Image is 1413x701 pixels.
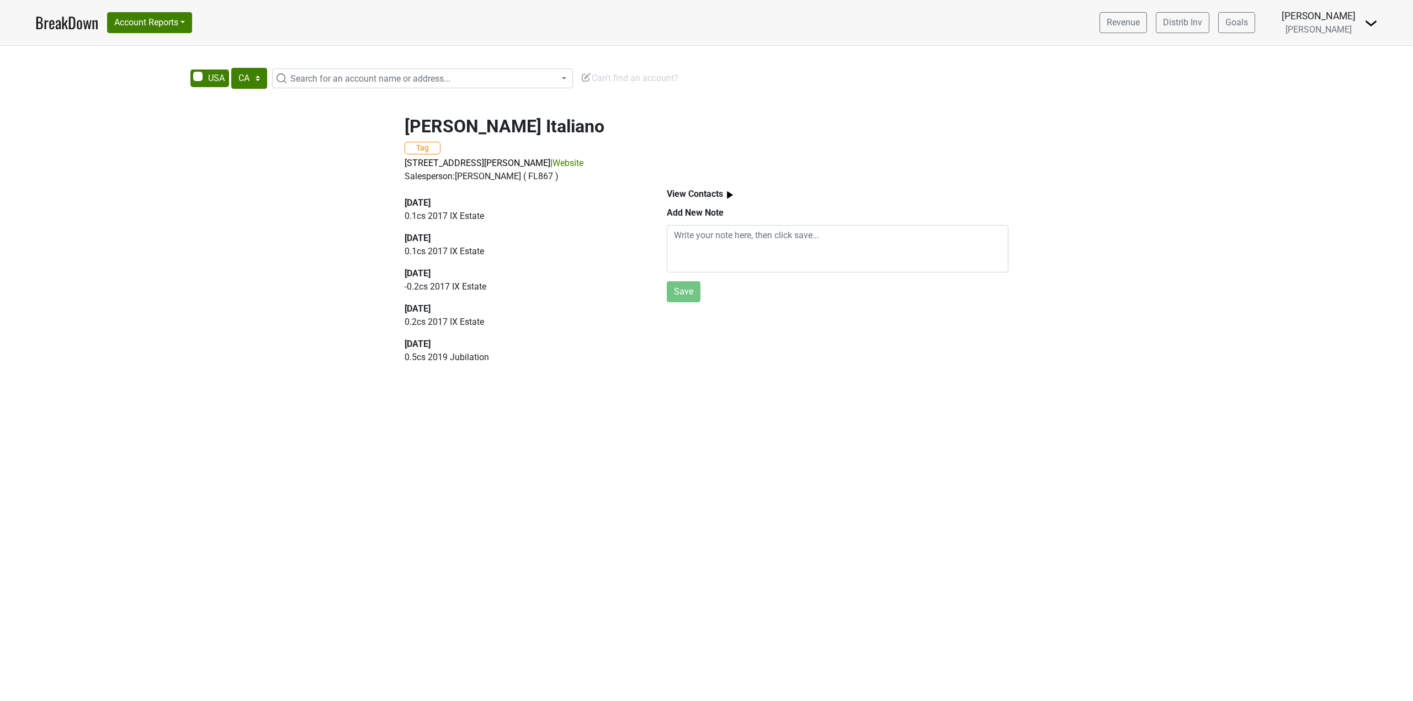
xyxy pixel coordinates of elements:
[1285,24,1352,35] span: [PERSON_NAME]
[405,142,440,154] button: Tag
[667,189,723,199] b: View Contacts
[1099,12,1147,33] a: Revenue
[405,170,1008,183] div: Salesperson: [PERSON_NAME] ( FL867 )
[1218,12,1255,33] a: Goals
[405,351,641,364] p: 0.5 cs 2019 Jubilation
[405,245,641,258] p: 0.1 cs 2017 IX Estate
[290,73,450,84] span: Search for an account name or address...
[667,281,700,302] button: Save
[405,232,641,245] div: [DATE]
[667,207,724,218] b: Add New Note
[405,338,641,351] div: [DATE]
[1282,9,1356,23] div: [PERSON_NAME]
[405,315,641,329] p: 0.2 cs 2017 IX Estate
[405,116,1008,137] h2: [PERSON_NAME] Italiano
[1364,17,1378,30] img: Dropdown Menu
[35,11,98,34] a: BreakDown
[1156,12,1209,33] a: Distrib Inv
[405,196,641,210] div: [DATE]
[405,280,641,293] p: -0.2 cs 2017 IX Estate
[405,158,550,168] a: [STREET_ADDRESS][PERSON_NAME]
[723,188,737,202] img: arrow_right.svg
[107,12,192,33] button: Account Reports
[581,73,678,83] span: Can't find an account?
[581,72,592,83] img: Edit
[405,267,641,280] div: [DATE]
[405,302,641,315] div: [DATE]
[405,157,1008,170] p: |
[405,210,641,223] p: 0.1 cs 2017 IX Estate
[553,158,583,168] a: Website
